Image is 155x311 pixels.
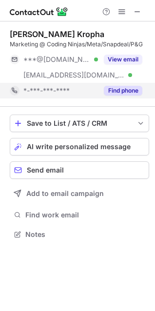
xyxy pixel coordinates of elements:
[10,40,149,49] div: Marketing @ Coding Ninjas/Meta/Snapdeal/P&G
[27,119,132,127] div: Save to List / ATS / CRM
[10,185,149,202] button: Add to email campaign
[104,86,142,96] button: Reveal Button
[25,230,145,239] span: Notes
[104,55,142,64] button: Reveal Button
[10,115,149,132] button: save-profile-one-click
[10,6,68,18] img: ContactOut v5.3.10
[27,143,131,151] span: AI write personalized message
[10,228,149,241] button: Notes
[23,55,91,64] span: ***@[DOMAIN_NAME]
[27,166,64,174] span: Send email
[26,190,104,197] span: Add to email campaign
[25,211,145,219] span: Find work email
[10,208,149,222] button: Find work email
[23,71,125,79] span: [EMAIL_ADDRESS][DOMAIN_NAME]
[10,161,149,179] button: Send email
[10,138,149,155] button: AI write personalized message
[10,29,104,39] div: [PERSON_NAME] Kropha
